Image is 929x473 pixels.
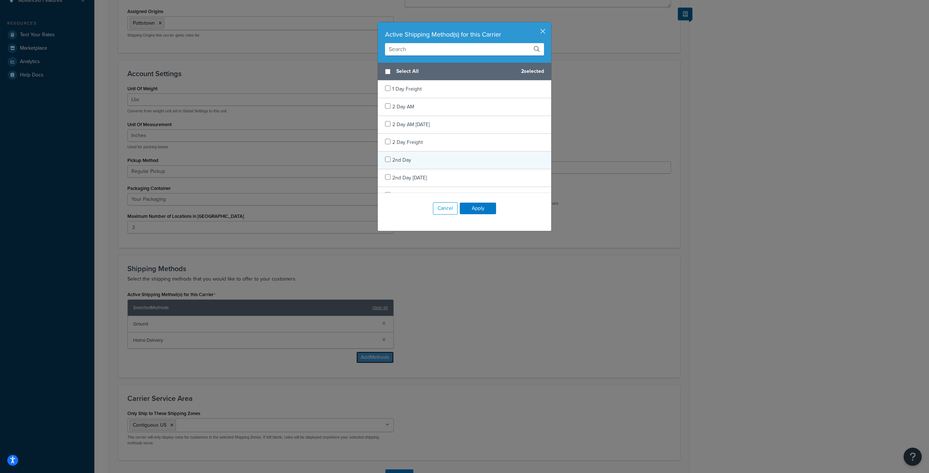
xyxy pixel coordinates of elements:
span: 2 Day Freight [392,138,423,146]
div: 2 selected [378,63,551,80]
span: Select All [396,66,515,76]
input: Search [385,43,544,55]
span: 2nd Day [DATE] [392,174,427,182]
span: 2 Day AM [DATE] [392,121,430,128]
span: 2 Day AM [392,103,414,111]
button: Apply [460,203,496,214]
div: Active Shipping Method(s) for this Carrier [385,29,544,40]
span: 2nd Day [392,156,411,164]
button: Cancel [433,202,458,215]
span: 3 Day Freight [392,192,423,199]
span: 1 Day Freight [392,85,422,93]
